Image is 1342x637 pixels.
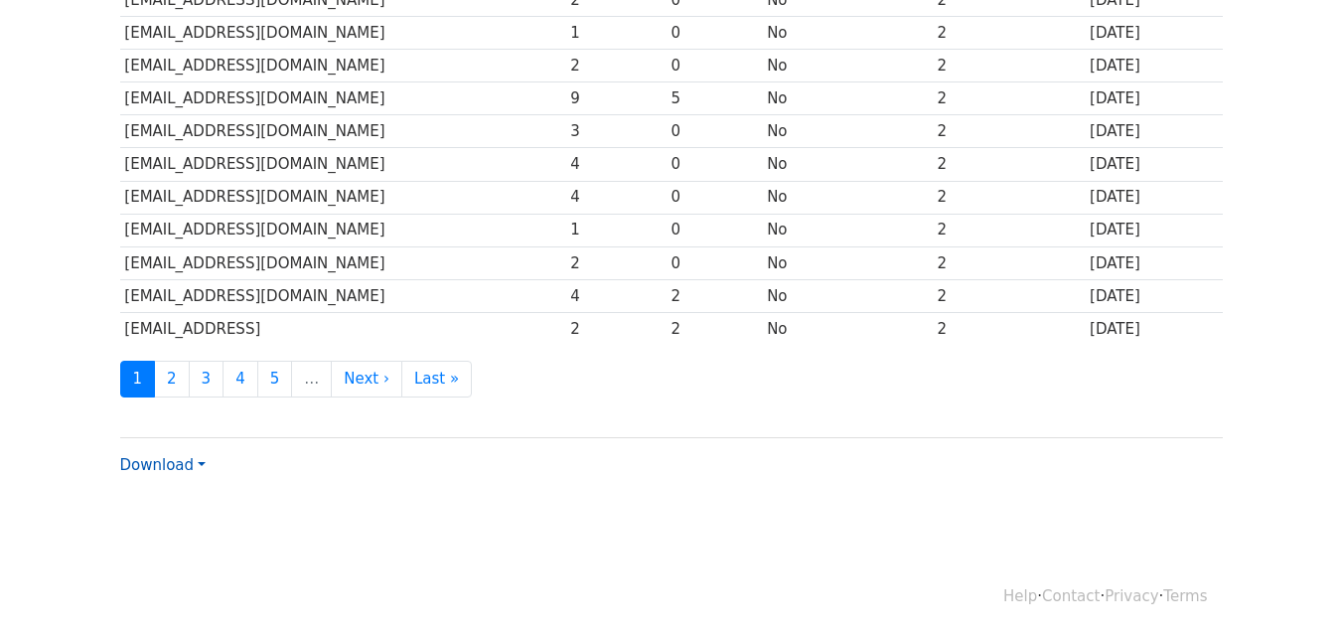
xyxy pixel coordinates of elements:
[120,50,566,82] td: [EMAIL_ADDRESS][DOMAIN_NAME]
[933,246,1085,279] td: 2
[667,214,763,246] td: 0
[1085,312,1222,345] td: [DATE]
[1163,587,1207,605] a: Terms
[1105,587,1158,605] a: Privacy
[762,246,932,279] td: No
[933,279,1085,312] td: 2
[154,361,190,398] a: 2
[565,17,666,50] td: 1
[667,115,763,148] td: 0
[667,148,763,181] td: 0
[120,115,566,148] td: [EMAIL_ADDRESS][DOMAIN_NAME]
[565,50,666,82] td: 2
[120,148,566,181] td: [EMAIL_ADDRESS][DOMAIN_NAME]
[762,181,932,214] td: No
[120,312,566,345] td: [EMAIL_ADDRESS]
[565,246,666,279] td: 2
[1003,587,1037,605] a: Help
[120,17,566,50] td: [EMAIL_ADDRESS][DOMAIN_NAME]
[933,82,1085,115] td: 2
[1085,148,1222,181] td: [DATE]
[933,148,1085,181] td: 2
[762,115,932,148] td: No
[762,279,932,312] td: No
[120,361,156,398] a: 1
[565,312,666,345] td: 2
[565,279,666,312] td: 4
[933,17,1085,50] td: 2
[1243,542,1342,637] iframe: Chat Widget
[120,279,566,312] td: [EMAIL_ADDRESS][DOMAIN_NAME]
[1085,214,1222,246] td: [DATE]
[667,17,763,50] td: 0
[762,312,932,345] td: No
[401,361,472,398] a: Last »
[667,279,763,312] td: 2
[565,214,666,246] td: 1
[667,82,763,115] td: 5
[120,181,566,214] td: [EMAIL_ADDRESS][DOMAIN_NAME]
[565,115,666,148] td: 3
[120,82,566,115] td: [EMAIL_ADDRESS][DOMAIN_NAME]
[565,181,666,214] td: 4
[1085,181,1222,214] td: [DATE]
[933,115,1085,148] td: 2
[1085,17,1222,50] td: [DATE]
[120,246,566,279] td: [EMAIL_ADDRESS][DOMAIN_NAME]
[762,82,932,115] td: No
[933,181,1085,214] td: 2
[331,361,402,398] a: Next ›
[933,50,1085,82] td: 2
[762,50,932,82] td: No
[667,312,763,345] td: 2
[1085,82,1222,115] td: [DATE]
[1042,587,1100,605] a: Contact
[257,361,293,398] a: 5
[933,312,1085,345] td: 2
[933,214,1085,246] td: 2
[667,50,763,82] td: 0
[189,361,224,398] a: 3
[667,246,763,279] td: 0
[120,214,566,246] td: [EMAIL_ADDRESS][DOMAIN_NAME]
[120,456,206,474] a: Download
[667,181,763,214] td: 0
[565,82,666,115] td: 9
[1085,246,1222,279] td: [DATE]
[762,17,932,50] td: No
[1085,279,1222,312] td: [DATE]
[1085,115,1222,148] td: [DATE]
[1085,50,1222,82] td: [DATE]
[565,148,666,181] td: 4
[762,214,932,246] td: No
[223,361,258,398] a: 4
[762,148,932,181] td: No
